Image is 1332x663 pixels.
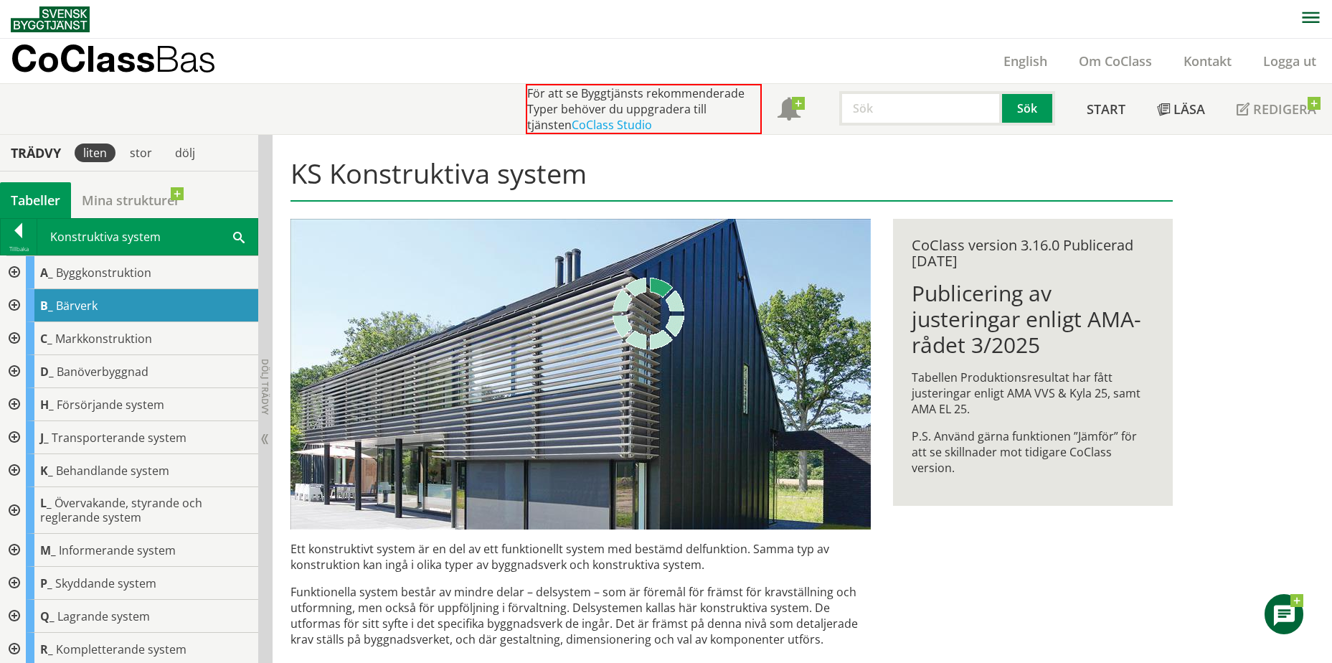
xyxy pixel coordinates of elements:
div: För att se Byggtjänsts rekommenderade Typer behöver du uppgradera till tjänsten [526,84,762,134]
span: R_ [40,641,53,657]
span: J_ [40,430,49,446]
a: Logga ut [1247,52,1332,70]
span: M_ [40,542,56,558]
span: C_ [40,331,52,347]
span: B_ [40,298,53,314]
a: CoClass Studio [572,117,652,133]
span: K_ [40,463,53,479]
span: H_ [40,397,54,413]
div: Tillbaka [1,243,37,255]
a: CoClassBas [11,39,247,83]
span: Markkonstruktion [55,331,152,347]
p: CoClass [11,50,216,67]
p: Tabellen Produktionsresultat har fått justeringar enligt AMA VVS & Kyla 25, samt AMA EL 25. [912,370,1153,417]
span: P_ [40,575,52,591]
span: Byggkonstruktion [56,265,151,281]
span: Bärverk [56,298,98,314]
span: Läsa [1173,100,1205,118]
a: Mina strukturer [71,182,191,218]
span: Q_ [40,608,55,624]
div: stor [121,144,161,162]
img: structural-solar-shading.jpg [291,219,871,530]
a: Om CoClass [1063,52,1168,70]
div: liten [75,144,115,162]
a: Kontakt [1168,52,1247,70]
span: Skyddande system [55,575,156,591]
span: Bas [155,37,216,80]
div: Konstruktiva system [37,219,258,255]
a: Redigera [1221,84,1332,134]
div: Trädvy [3,145,69,161]
span: L_ [40,495,52,511]
a: Läsa [1141,84,1221,134]
p: P.S. Använd gärna funktionen ”Jämför” för att se skillnader mot tidigare CoClass version. [912,428,1153,476]
div: CoClass version 3.16.0 Publicerad [DATE] [912,238,1153,269]
button: Sök [1002,91,1055,126]
h1: Publicering av justeringar enligt AMA-rådet 3/2025 [912,281,1153,358]
p: Funktionella system består av mindre delar – delsystem – som är föremål för främst för krav­ställ... [291,584,871,647]
span: Dölj trädvy [259,359,271,415]
span: Banöverbyggnad [57,364,148,380]
span: Övervakande, styrande och reglerande system [40,495,202,525]
img: Laddar [613,278,684,349]
p: Ett konstruktivt system är en del av ett funktionellt system med bestämd delfunktion. Samma typ a... [291,541,871,573]
span: Transporterande system [52,430,186,446]
span: Kompletterande system [56,641,186,657]
a: Start [1071,84,1141,134]
input: Sök [839,91,1002,126]
img: Svensk Byggtjänst [11,6,90,32]
span: Sök i tabellen [233,229,245,244]
h1: KS Konstruktiva system [291,157,1172,202]
span: D_ [40,364,54,380]
span: Redigera [1253,100,1316,118]
span: Lagrande system [57,608,150,624]
span: Notifikationer [778,99,800,122]
span: Försörjande system [57,397,164,413]
span: A_ [40,265,53,281]
span: Informerande system [59,542,176,558]
span: Start [1087,100,1125,118]
a: English [988,52,1063,70]
span: Behandlande system [56,463,169,479]
div: dölj [166,144,204,162]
